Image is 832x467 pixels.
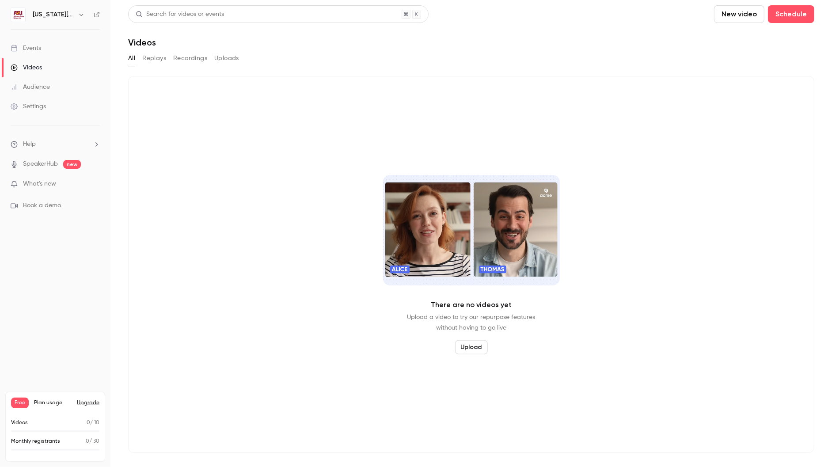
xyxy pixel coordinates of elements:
div: Videos [11,63,42,72]
iframe: Noticeable Trigger [89,180,100,188]
li: help-dropdown-opener [11,140,100,149]
div: Search for videos or events [136,10,224,19]
button: New video [714,5,764,23]
button: Recordings [173,51,207,65]
p: Videos [11,419,28,427]
div: Settings [11,102,46,111]
span: Free [11,398,29,408]
button: Replays [142,51,166,65]
span: 0 [86,439,89,444]
span: What's new [23,179,56,189]
a: SpeakerHub [23,159,58,169]
span: Help [23,140,36,149]
p: / 10 [87,419,99,427]
span: 0 [87,420,90,425]
span: Book a demo [23,201,61,210]
button: All [128,51,135,65]
button: Schedule [768,5,814,23]
h1: Videos [128,37,156,48]
p: / 30 [86,437,99,445]
button: Uploads [214,51,239,65]
div: Audience [11,83,50,91]
div: Events [11,44,41,53]
section: Videos [128,5,814,462]
p: Upload a video to try our repurpose features without having to go live [407,312,536,333]
button: Upgrade [77,399,99,406]
img: Arizona State University [11,8,25,22]
button: Upload [455,340,488,354]
p: Monthly registrants [11,437,60,445]
span: new [63,160,81,169]
h6: [US_STATE][GEOGRAPHIC_DATA] [33,10,74,19]
span: Plan usage [34,399,72,406]
p: There are no videos yet [431,300,512,310]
